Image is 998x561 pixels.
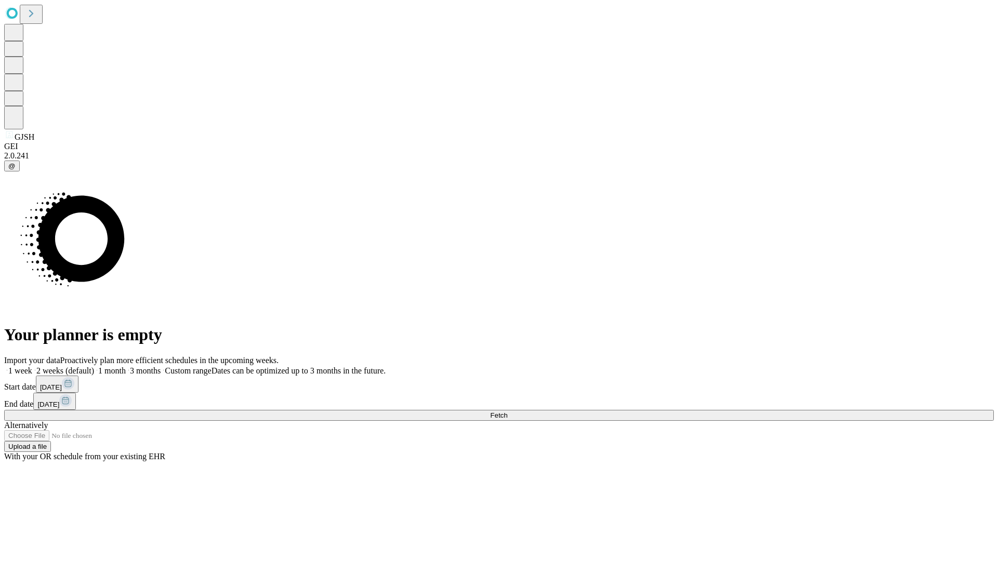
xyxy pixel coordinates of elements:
span: Dates can be optimized up to 3 months in the future. [212,366,386,375]
button: @ [4,161,20,171]
span: GJSH [15,132,34,141]
span: Import your data [4,356,60,365]
h1: Your planner is empty [4,325,994,344]
span: 2 weeks (default) [36,366,94,375]
span: Proactively plan more efficient schedules in the upcoming weeks. [60,356,279,365]
button: [DATE] [33,393,76,410]
span: 1 week [8,366,32,375]
div: End date [4,393,994,410]
span: 1 month [98,366,126,375]
span: [DATE] [40,383,62,391]
span: Alternatively [4,421,48,430]
span: 3 months [130,366,161,375]
span: With your OR schedule from your existing EHR [4,452,165,461]
button: Upload a file [4,441,51,452]
div: GEI [4,142,994,151]
span: @ [8,162,16,170]
span: Custom range [165,366,211,375]
button: Fetch [4,410,994,421]
div: Start date [4,376,994,393]
button: [DATE] [36,376,78,393]
span: [DATE] [37,400,59,408]
div: 2.0.241 [4,151,994,161]
span: Fetch [490,411,507,419]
